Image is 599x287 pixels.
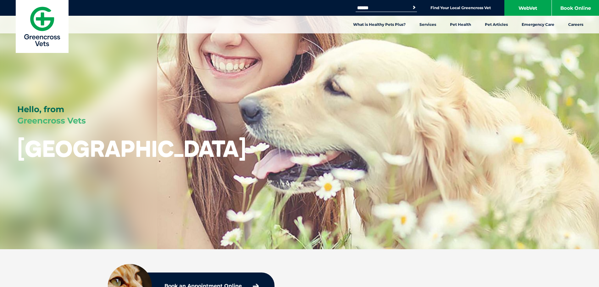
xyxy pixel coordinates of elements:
[17,136,246,161] h1: [GEOGRAPHIC_DATA]
[478,16,515,33] a: Pet Articles
[515,16,561,33] a: Emergency Care
[413,16,443,33] a: Services
[443,16,478,33] a: Pet Health
[561,16,590,33] a: Careers
[17,104,64,114] span: Hello, from
[430,5,491,10] a: Find Your Local Greencross Vet
[346,16,413,33] a: What is Healthy Pets Plus?
[17,116,86,126] span: Greencross Vets
[411,4,417,11] button: Search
